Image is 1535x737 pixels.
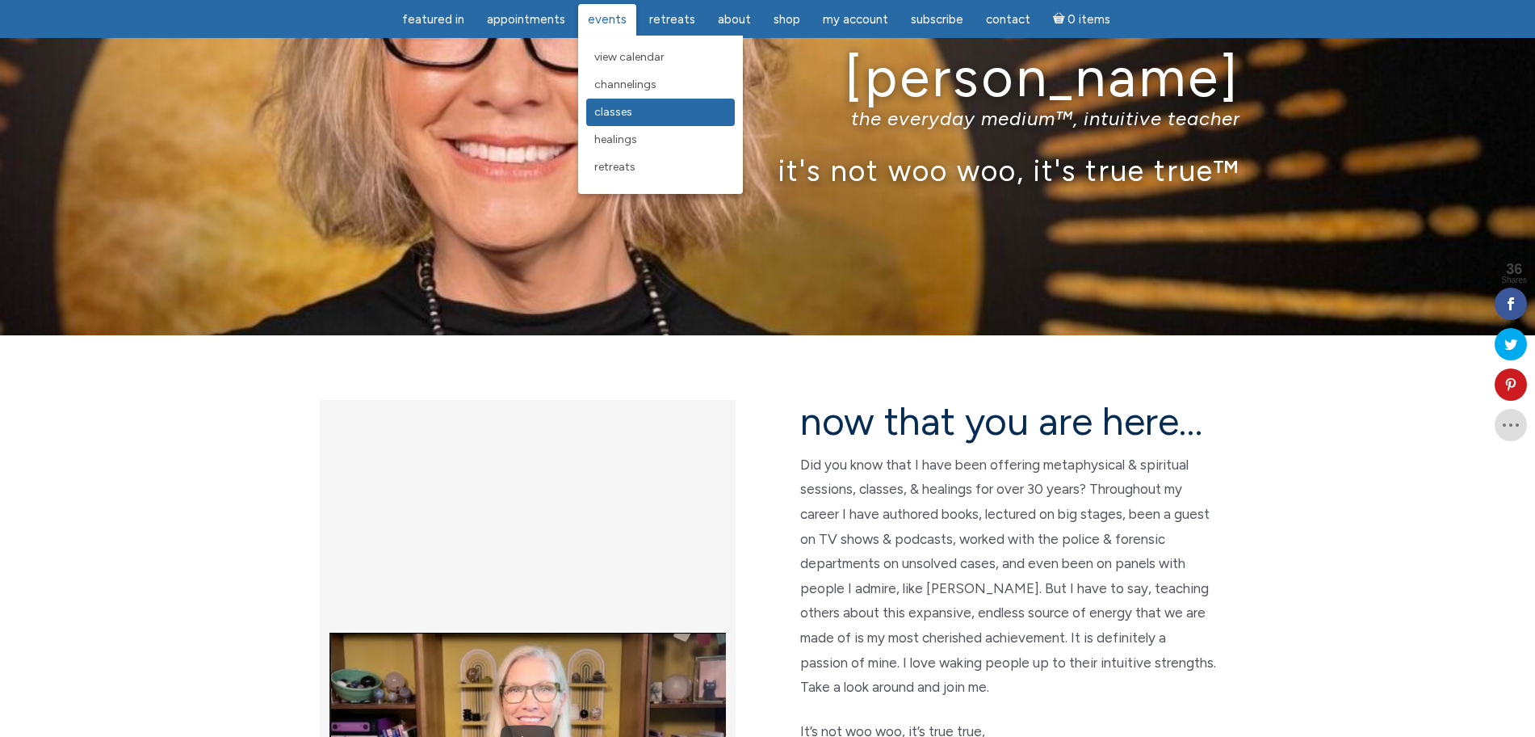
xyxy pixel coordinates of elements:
span: 36 [1501,262,1527,276]
a: featured in [392,4,474,36]
span: Subscribe [911,12,963,27]
span: Appointments [487,12,565,27]
a: Classes [586,99,735,126]
p: the everyday medium™, intuitive teacher [296,107,1240,130]
span: Shares [1501,276,1527,284]
a: Appointments [477,4,575,36]
a: Subscribe [901,4,973,36]
span: Events [588,12,627,27]
span: Healings [594,133,637,146]
span: Contact [986,12,1030,27]
span: Classes [594,105,632,119]
a: Retreats [640,4,705,36]
span: featured in [402,12,464,27]
p: Did you know that I have been offering metaphysical & spiritual sessions, classes, & healings for... [800,453,1216,700]
span: Channelings [594,78,656,91]
a: My Account [813,4,898,36]
i: Cart [1053,12,1068,27]
span: 0 items [1067,14,1110,26]
span: Retreats [594,160,635,174]
span: About [718,12,751,27]
a: Healings [586,126,735,154]
span: View Calendar [594,50,665,64]
span: My Account [823,12,888,27]
span: Retreats [649,12,695,27]
a: About [708,4,761,36]
a: Cart0 items [1043,2,1121,36]
a: View Calendar [586,44,735,71]
h2: now that you are here… [800,400,1216,443]
a: Contact [976,4,1040,36]
a: Retreats [586,154,735,181]
h1: [PERSON_NAME] [296,47,1240,107]
a: Events [578,4,636,36]
a: Channelings [586,71,735,99]
span: Shop [774,12,800,27]
p: it's not woo woo, it's true true™ [296,153,1240,187]
a: Shop [764,4,810,36]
